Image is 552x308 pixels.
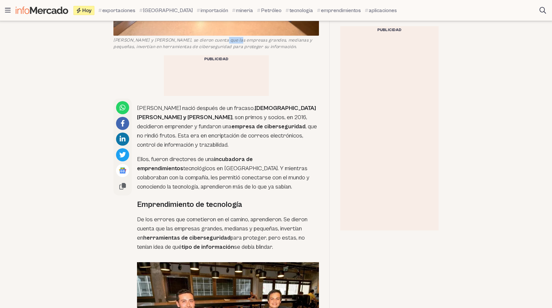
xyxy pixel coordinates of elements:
[137,105,316,121] strong: [DEMOGRAPHIC_DATA][PERSON_NAME] y [PERSON_NAME]
[139,7,193,14] a: [GEOGRAPHIC_DATA]
[232,7,253,14] a: mineria
[102,7,135,14] span: exportaciones
[137,155,319,191] p: Ellos, fueron directores de una tecnológicos en [GEOGRAPHIC_DATA]. Y mientras colaboraban con la ...
[261,7,282,14] span: Petróleo
[137,156,253,172] strong: incubadora de emprendimientos
[137,104,319,150] p: [PERSON_NAME] nació después de un fracaso. , son primos y socios, en 2016, decidieron emprender y...
[82,8,91,13] span: Hoy
[143,234,230,241] strong: herramientas de ciberseguridad
[143,7,193,14] span: [GEOGRAPHIC_DATA]
[137,215,319,252] p: De los errores que cometieron en el camino, aprendieron. Se dieron cuenta que las empresas grande...
[182,244,234,250] strong: tipo de información
[317,7,361,14] a: emprendimientos
[369,7,397,14] span: aplicaciones
[16,7,68,14] img: Infomercado Ecuador logo
[201,7,228,14] span: importación
[113,37,319,50] figcaption: [PERSON_NAME] y [PERSON_NAME], se dieron cuenta que las empresas grandes, medianas y pequeñas, in...
[137,199,319,210] h2: Emprendimiento de tecnología
[321,7,361,14] span: emprendimientos
[257,7,282,14] a: Petróleo
[197,7,228,14] a: importación
[365,7,397,14] a: aplicaciones
[340,26,439,34] div: Publicidad
[119,167,127,174] img: Google News logo
[286,7,313,14] a: tecnologia
[236,7,253,14] span: mineria
[231,123,306,130] strong: empresa de ciberseguridad
[289,7,313,14] span: tecnologia
[164,55,269,63] div: Publicidad
[98,7,135,14] a: exportaciones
